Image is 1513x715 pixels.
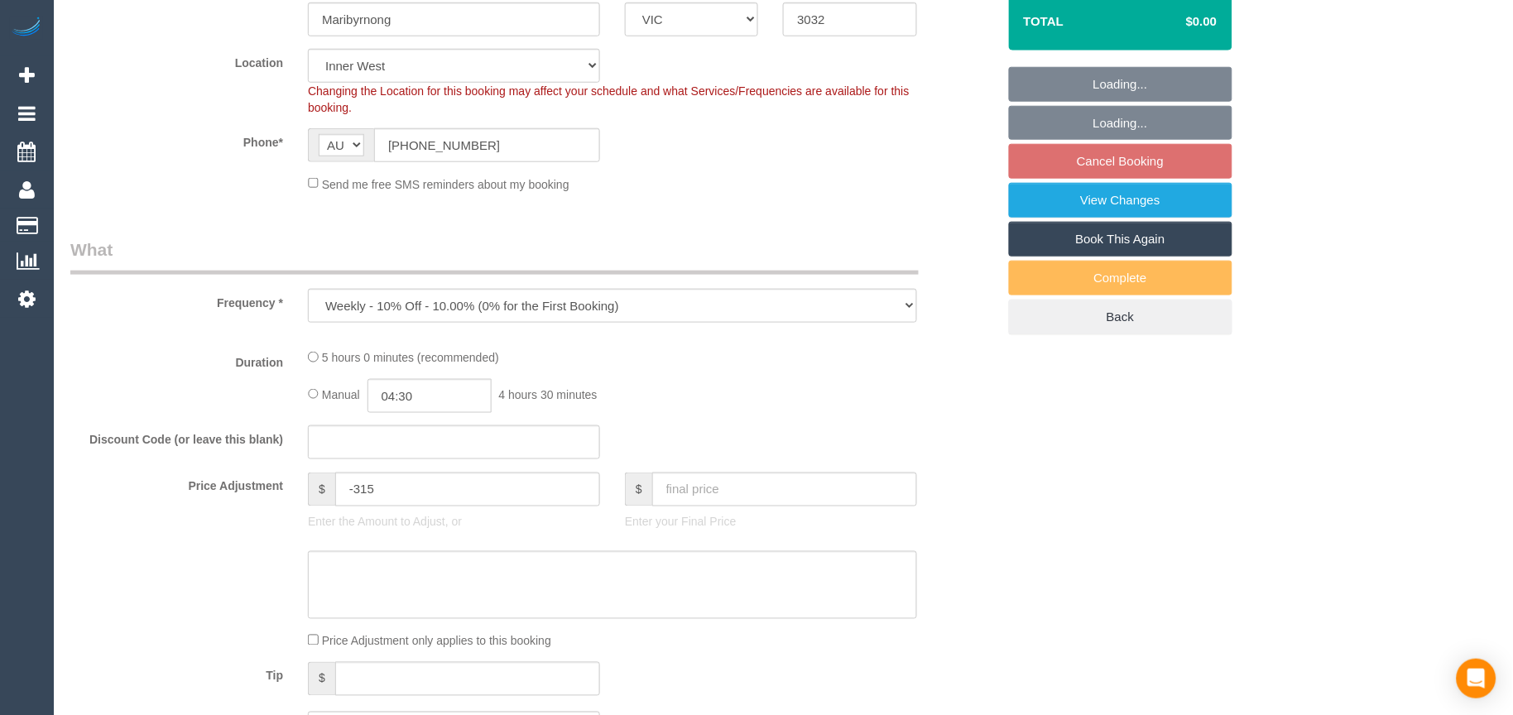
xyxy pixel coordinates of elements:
input: Suburb* [308,2,600,36]
label: Phone* [58,128,295,151]
div: Open Intercom Messenger [1457,659,1496,698]
strong: Total [1024,14,1064,28]
label: Location [58,49,295,71]
label: Duration [58,348,295,371]
a: Back [1009,300,1232,334]
span: Manual [322,388,360,401]
span: Price Adjustment only applies to this booking [322,635,551,648]
img: Automaid Logo [10,17,43,40]
span: Changing the Location for this booking may affect your schedule and what Services/Frequencies are... [308,84,910,114]
span: $ [308,662,335,696]
label: Tip [58,662,295,684]
p: Enter the Amount to Adjust, or [308,514,600,530]
legend: What [70,238,919,275]
span: 5 hours 0 minutes (recommended) [322,352,499,365]
p: Enter your Final Price [625,514,917,530]
h4: $0.00 [1136,15,1217,29]
span: 4 hours 30 minutes [499,388,598,401]
a: View Changes [1009,183,1232,218]
span: $ [308,473,335,506]
label: Frequency * [58,289,295,311]
label: Price Adjustment [58,473,295,495]
a: Book This Again [1009,222,1232,257]
span: $ [625,473,652,506]
input: final price [652,473,917,506]
span: Send me free SMS reminders about my booking [322,177,569,190]
input: Post Code* [783,2,916,36]
input: Phone* [374,128,600,162]
label: Discount Code (or leave this blank) [58,425,295,448]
